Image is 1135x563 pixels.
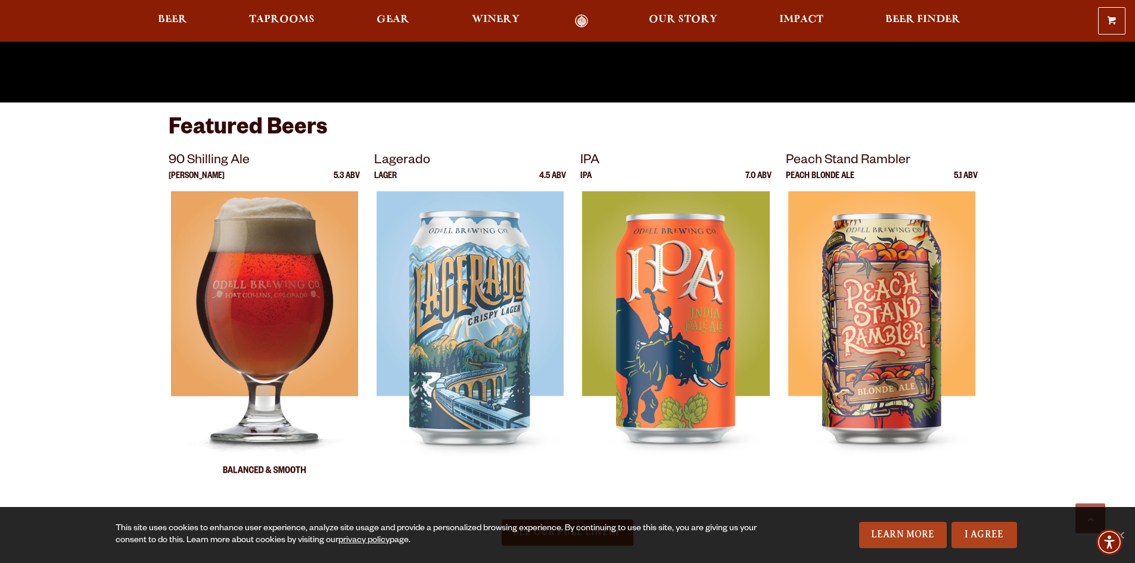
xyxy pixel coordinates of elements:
a: Learn More [859,522,947,548]
a: I Agree [951,522,1017,548]
span: Beer [158,15,187,24]
p: Peach Stand Rambler [786,151,978,172]
img: IPA [582,191,769,489]
p: IPA [580,172,592,191]
span: Our Story [649,15,717,24]
a: Our Story [641,14,725,28]
div: This site uses cookies to enhance user experience, analyze site usage and provide a personalized ... [116,523,761,547]
p: Lager [374,172,397,191]
a: privacy policy [338,536,390,546]
p: 7.0 ABV [745,172,772,191]
a: Peach Stand Rambler Peach Blonde Ale 5.1 ABV Peach Stand Rambler Peach Stand Rambler [786,151,978,489]
p: Lagerado [374,151,566,172]
span: Impact [779,15,823,24]
span: Winery [472,15,520,24]
span: Gear [377,15,409,24]
a: Lagerado Lager 4.5 ABV Lagerado Lagerado [374,151,566,489]
a: 90 Shilling Ale [PERSON_NAME] 5.3 ABV 90 Shilling Ale 90 Shilling Ale [169,151,360,489]
img: Lagerado [377,191,564,489]
p: 5.3 ABV [334,172,360,191]
a: Beer [150,14,195,28]
a: Winery [464,14,527,28]
a: Taprooms [241,14,322,28]
a: Gear [369,14,417,28]
span: Beer Finder [885,15,960,24]
p: 4.5 ABV [539,172,566,191]
a: Beer Finder [878,14,968,28]
a: Impact [772,14,831,28]
div: Accessibility Menu [1096,529,1122,555]
span: Taprooms [249,15,315,24]
p: Peach Blonde Ale [786,172,854,191]
a: Scroll to top [1075,503,1105,533]
a: IPA IPA 7.0 ABV IPA IPA [580,151,772,489]
img: Peach Stand Rambler [788,191,975,489]
p: 90 Shilling Ale [169,151,360,172]
p: 5.1 ABV [954,172,978,191]
p: IPA [580,151,772,172]
h3: Featured Beers [169,114,967,151]
p: [PERSON_NAME] [169,172,225,191]
img: 90 Shilling Ale [170,191,357,489]
a: Odell Home [559,14,604,28]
